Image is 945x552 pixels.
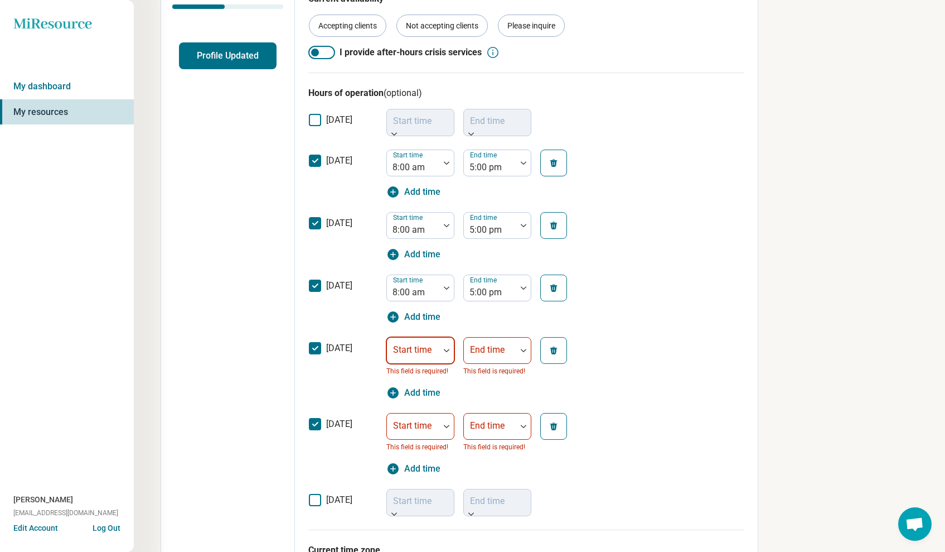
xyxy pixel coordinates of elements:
[404,462,440,476] span: Add time
[326,343,352,353] span: [DATE]
[386,367,448,375] span: This field is required!
[393,276,425,284] label: Start time
[470,344,505,355] label: End time
[404,185,440,199] span: Add time
[404,386,440,400] span: Add time
[470,276,499,284] label: End time
[396,15,488,37] div: Not accepting clients
[404,310,440,324] span: Add time
[308,87,744,100] h3: Hours of operation
[309,15,386,37] div: Accepting clients
[172,4,283,9] div: Profile completion
[326,495,352,505] span: [DATE]
[326,280,352,291] span: [DATE]
[386,310,440,324] button: Add time
[386,248,440,261] button: Add time
[393,420,432,431] label: Start time
[393,116,432,126] label: Start time
[404,248,440,261] span: Add time
[386,185,440,199] button: Add time
[326,419,352,429] span: [DATE]
[93,522,120,531] button: Log Out
[463,443,525,451] span: This field is required!
[13,508,118,518] span: [EMAIL_ADDRESS][DOMAIN_NAME]
[393,496,432,506] label: Start time
[393,151,425,159] label: Start time
[179,42,277,69] button: Profile Updated
[386,462,440,476] button: Add time
[326,114,352,125] span: [DATE]
[470,496,505,506] label: End time
[326,218,352,228] span: [DATE]
[393,344,432,355] label: Start time
[393,214,425,222] label: Start time
[13,494,73,506] span: [PERSON_NAME]
[470,214,499,222] label: End time
[463,367,525,375] span: This field is required!
[470,151,499,159] label: End time
[386,386,440,400] button: Add time
[326,155,352,166] span: [DATE]
[470,116,505,126] label: End time
[386,443,448,451] span: This field is required!
[384,88,422,98] span: (optional)
[470,420,505,431] label: End time
[498,15,565,37] div: Please inquire
[898,507,932,541] div: Chat abierto
[340,46,482,59] span: I provide after-hours crisis services
[13,522,58,534] button: Edit Account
